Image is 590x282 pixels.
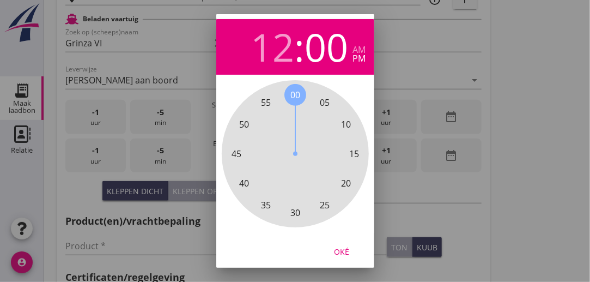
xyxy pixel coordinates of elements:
[341,177,351,190] span: 20
[320,96,330,109] span: 05
[290,88,300,101] span: 00
[318,242,366,261] button: Oké
[349,147,359,160] span: 15
[261,198,271,211] span: 35
[239,118,249,131] span: 50
[239,177,249,190] span: 40
[294,28,305,66] span: :
[352,45,366,54] div: am
[341,118,351,131] span: 10
[326,245,357,257] div: Oké
[305,28,348,66] div: 00
[290,206,300,219] span: 30
[261,96,271,109] span: 55
[320,198,330,211] span: 25
[251,28,294,66] div: 12
[232,147,241,160] span: 45
[352,54,366,63] div: pm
